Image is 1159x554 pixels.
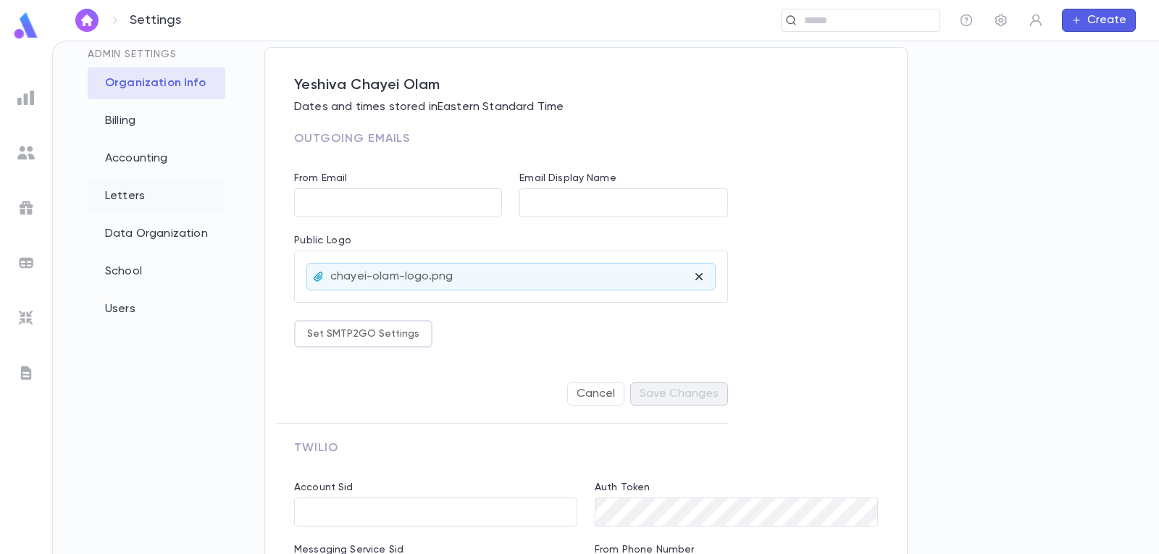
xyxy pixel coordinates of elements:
img: home_white.a664292cf8c1dea59945f0da9f25487c.svg [78,14,96,26]
label: Auth Token [595,482,650,493]
img: letters_grey.7941b92b52307dd3b8a917253454ce1c.svg [17,364,35,382]
div: Data Organization [88,218,225,250]
div: Billing [88,105,225,137]
div: Letters [88,180,225,212]
span: Yeshiva Chayei Olam [294,77,878,94]
button: Cancel [567,382,624,406]
img: batches_grey.339ca447c9d9533ef1741baa751efc33.svg [17,254,35,272]
span: Twilio [294,442,338,454]
label: Email Display Name [519,172,616,184]
div: Accounting [88,143,225,175]
img: campaigns_grey.99e729a5f7ee94e3726e6486bddda8f1.svg [17,199,35,217]
img: logo [12,12,41,40]
p: Settings [130,12,181,28]
span: Outgoing Emails [294,133,410,145]
label: From Email [294,172,347,184]
img: reports_grey.c525e4749d1bce6a11f5fe2a8de1b229.svg [17,89,35,106]
p: Public Logo [294,235,728,251]
img: imports_grey.530a8a0e642e233f2baf0ef88e8c9fcb.svg [17,309,35,327]
div: School [88,256,225,288]
img: students_grey.60c7aba0da46da39d6d829b817ac14fc.svg [17,144,35,161]
div: Users [88,293,225,325]
p: Dates and times stored in Eastern Standard Time [294,100,878,114]
span: Admin Settings [88,49,177,59]
button: Create [1062,9,1136,32]
label: Account Sid [294,482,353,493]
p: chayei-olam-logo.png [330,269,453,284]
div: Organization Info [88,67,225,99]
button: Set SMTP2GO Settings [294,320,432,348]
